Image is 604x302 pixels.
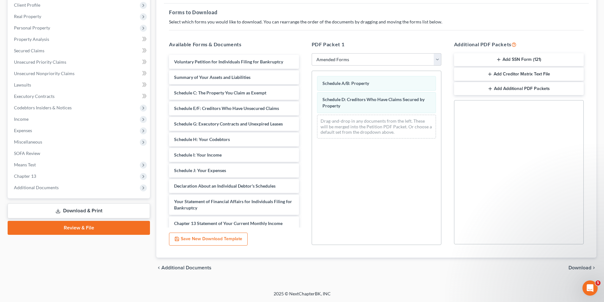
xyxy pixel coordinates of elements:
[595,280,601,286] span: 5
[156,265,161,270] i: chevron_left
[14,173,36,179] span: Chapter 13
[14,162,36,167] span: Means Test
[121,291,483,302] div: 2025 © NextChapterBK, INC
[174,121,283,126] span: Schedule G: Executory Contracts and Unexpired Leases
[169,19,584,25] p: Select which forms you would like to download. You can rearrange the order of the documents by dr...
[454,67,584,81] button: Add Creditor Matrix Text File
[156,265,211,270] a: chevron_left Additional Documents
[161,265,211,270] span: Additional Documents
[568,265,596,270] button: Download chevron_right
[14,139,42,145] span: Miscellaneous
[568,265,591,270] span: Download
[8,221,150,235] a: Review & File
[174,152,222,157] span: Schedule I: Your Income
[322,97,425,108] span: Schedule D: Creditors Who Have Claims Secured by Property
[14,116,29,122] span: Income
[14,25,50,30] span: Personal Property
[174,168,226,173] span: Schedule J: Your Expenses
[174,59,283,64] span: Voluntary Petition for Individuals Filing for Bankruptcy
[14,48,44,53] span: Secured Claims
[169,41,299,48] h5: Available Forms & Documents
[9,56,150,68] a: Unsecured Priority Claims
[454,53,584,67] button: Add SSN Form (121)
[174,106,279,111] span: Schedule E/F: Creditors Who Have Unsecured Claims
[174,137,230,142] span: Schedule H: Your Codebtors
[317,115,436,138] div: Drag-and-drop in any documents from the left. These will be merged into the Petition PDF Packet. ...
[9,34,150,45] a: Property Analysis
[14,14,41,19] span: Real Property
[174,74,250,80] span: Summary of Your Assets and Liabilities
[14,59,66,65] span: Unsecured Priority Claims
[174,183,276,189] span: Declaration About an Individual Debtor's Schedules
[14,82,31,87] span: Lawsuits
[454,82,584,95] button: Add Additional PDF Packets
[454,41,584,48] h5: Additional PDF Packets
[174,221,283,226] span: Chapter 13 Statement of Your Current Monthly Income
[9,45,150,56] a: Secured Claims
[14,105,72,110] span: Codebtors Insiders & Notices
[591,265,596,270] i: chevron_right
[14,93,55,99] span: Executory Contracts
[9,91,150,102] a: Executory Contracts
[9,68,150,79] a: Unsecured Nonpriority Claims
[9,79,150,91] a: Lawsuits
[8,203,150,218] a: Download & Print
[9,148,150,159] a: SOFA Review
[312,41,441,48] h5: PDF Packet 1
[14,71,75,76] span: Unsecured Nonpriority Claims
[174,90,266,95] span: Schedule C: The Property You Claim as Exempt
[14,185,59,190] span: Additional Documents
[174,199,292,210] span: Your Statement of Financial Affairs for Individuals Filing for Bankruptcy
[14,151,40,156] span: SOFA Review
[169,233,248,246] button: Save New Download Template
[169,9,584,16] h5: Forms to Download
[582,280,598,296] iframe: Intercom live chat
[14,36,49,42] span: Property Analysis
[14,2,40,8] span: Client Profile
[322,80,369,86] span: Schedule A/B: Property
[14,128,32,133] span: Expenses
